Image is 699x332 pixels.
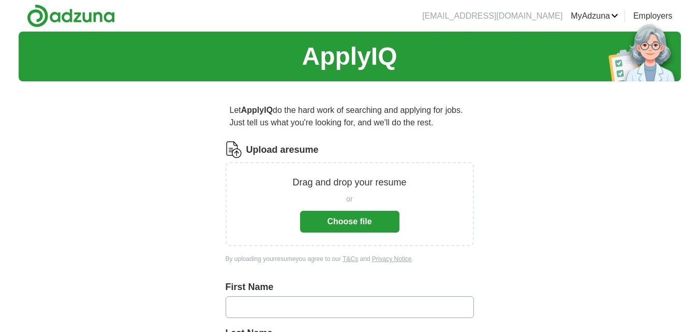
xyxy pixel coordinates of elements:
[292,176,406,190] p: Drag and drop your resume
[343,255,358,263] a: T&Cs
[300,211,399,233] button: Choose file
[241,106,273,114] strong: ApplyIQ
[633,10,673,22] a: Employers
[246,143,319,157] label: Upload a resume
[226,100,474,133] p: Let do the hard work of searching and applying for jobs. Just tell us what you're looking for, an...
[571,10,618,22] a: MyAdzuna
[226,254,474,264] div: By uploading your resume you agree to our and .
[346,194,352,205] span: or
[372,255,412,263] a: Privacy Notice
[302,38,397,75] h1: ApplyIQ
[226,280,474,294] label: First Name
[422,10,562,22] li: [EMAIL_ADDRESS][DOMAIN_NAME]
[27,4,115,27] img: Adzuna logo
[226,141,242,158] img: CV Icon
